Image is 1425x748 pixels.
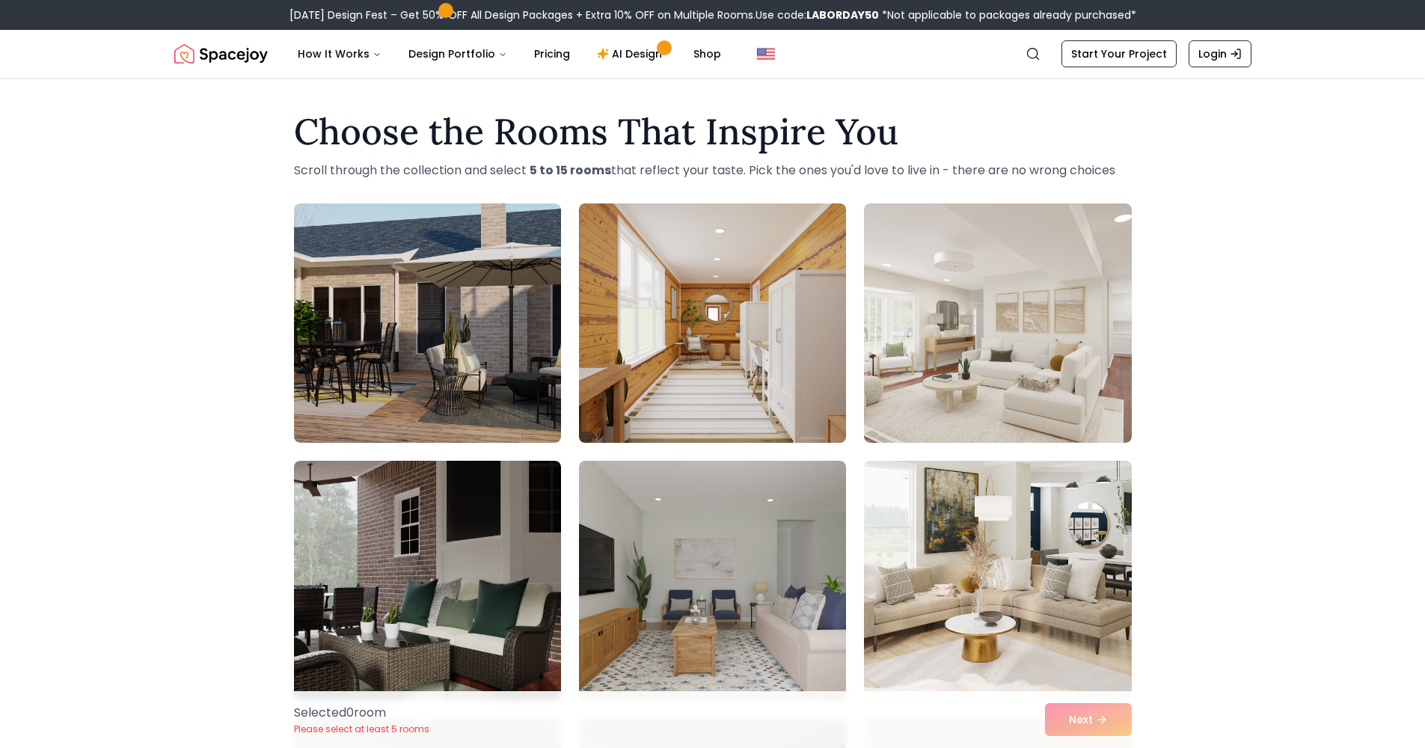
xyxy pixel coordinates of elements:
p: Selected 0 room [294,704,429,722]
p: Please select at least 5 rooms [294,723,429,735]
span: *Not applicable to packages already purchased* [879,7,1136,22]
a: Shop [681,39,733,69]
img: Spacejoy Logo [174,39,268,69]
a: Start Your Project [1061,40,1177,67]
nav: Global [174,30,1251,78]
a: Pricing [522,39,582,69]
img: Room room-1 [294,203,561,443]
nav: Main [286,39,733,69]
div: [DATE] Design Fest – Get 50% OFF All Design Packages + Extra 10% OFF on Multiple Rooms. [289,7,1136,22]
a: Spacejoy [174,39,268,69]
img: United States [757,45,775,63]
a: Login [1189,40,1251,67]
h1: Choose the Rooms That Inspire You [294,114,1132,150]
button: How It Works [286,39,393,69]
strong: 5 to 15 rooms [530,162,611,179]
button: Design Portfolio [396,39,519,69]
span: Use code: [756,7,879,22]
img: Room room-6 [864,461,1131,700]
b: LABORDAY50 [806,7,879,22]
img: Room room-4 [294,461,561,700]
img: Room room-5 [579,461,846,700]
p: Scroll through the collection and select that reflect your taste. Pick the ones you'd love to liv... [294,162,1132,180]
img: Room room-3 [864,203,1131,443]
a: AI Design [585,39,678,69]
img: Room room-2 [572,197,853,449]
